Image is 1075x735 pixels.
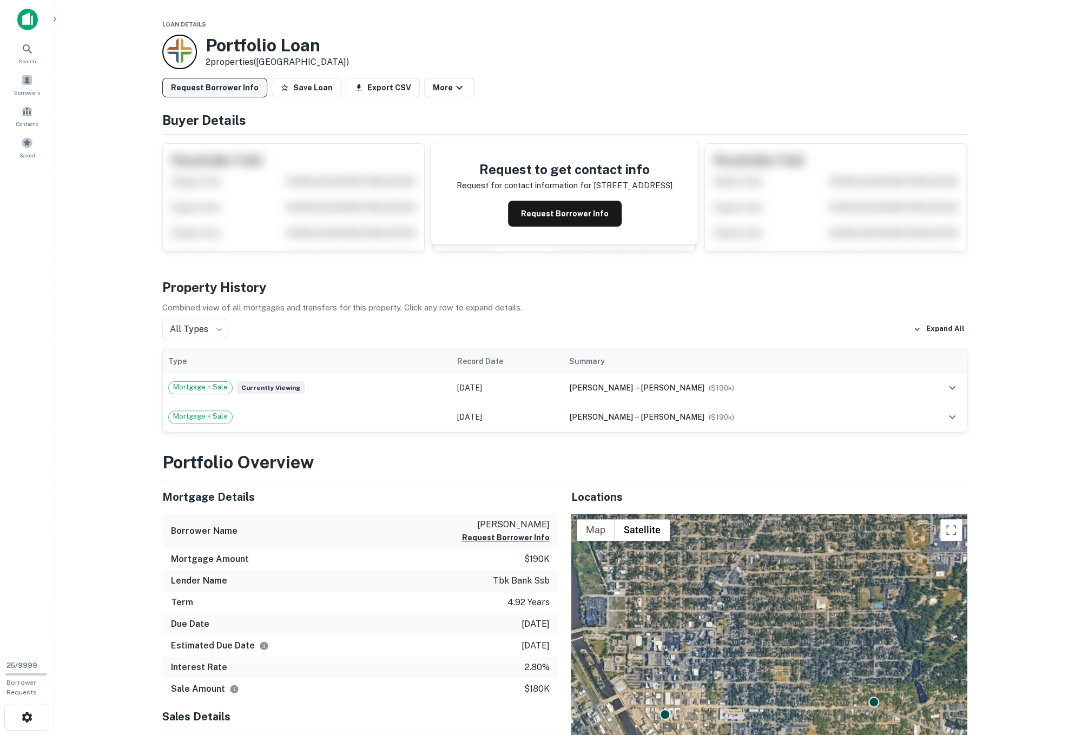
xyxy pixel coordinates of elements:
h6: Interest Rate [171,661,227,674]
h6: Estimated Due Date [171,639,269,652]
h3: Portfolio Overview [162,449,967,475]
a: Borrowers [3,70,51,99]
svg: Estimate is based on a standard schedule for this type of loan. [259,641,269,651]
p: $180k [524,683,550,696]
p: Combined view of all mortgages and transfers for this property. Click any row to expand details. [162,301,967,314]
button: More [424,78,474,97]
p: $190k [524,553,550,566]
div: → [569,382,904,394]
p: Request for contact information for [457,179,591,192]
span: ($ 190k ) [709,413,734,421]
span: 25 / 9999 [6,661,37,670]
button: Request Borrower Info [162,78,267,97]
a: Search [3,38,51,68]
td: [DATE] [452,373,563,402]
p: [STREET_ADDRESS] [593,179,672,192]
h5: Sales Details [162,708,558,725]
p: [PERSON_NAME] [462,518,550,531]
span: Mortgage + Sale [169,411,232,422]
button: Request Borrower Info [462,531,550,544]
button: Show satellite imagery [615,519,670,541]
h4: Property History [162,277,967,297]
button: Save Loan [272,78,341,97]
span: Contacts [16,120,38,128]
button: Expand All [911,321,967,337]
span: [PERSON_NAME] [569,413,633,421]
h3: Portfolio Loan [206,35,349,56]
span: Loan Details [162,21,206,28]
span: Mortgage + Sale [169,382,232,393]
h5: Mortgage Details [162,489,558,505]
div: → [569,411,904,423]
span: [PERSON_NAME] [641,413,704,421]
th: Record Date [452,349,563,373]
p: 2 properties ([GEOGRAPHIC_DATA]) [206,56,349,69]
h6: Borrower Name [171,525,238,538]
h4: Buyer Details [162,110,967,130]
span: Borrower Requests [6,679,37,696]
button: Request Borrower Info [508,201,622,227]
h4: Request to get contact info [457,160,672,179]
svg: The values displayed on the website are for informational purposes only and may be reported incor... [229,684,239,694]
span: Saved [19,151,35,160]
th: Summary [564,349,909,373]
span: Currently viewing [237,381,305,394]
td: [DATE] [452,402,563,432]
button: expand row [943,408,961,426]
p: tbk bank ssb [493,574,550,587]
h5: Locations [571,489,967,505]
p: [DATE] [522,618,550,631]
a: Contacts [3,101,51,130]
button: Export CSV [346,78,420,97]
a: Saved [3,133,51,162]
h6: Lender Name [171,574,227,587]
button: expand row [943,379,961,397]
th: Type [163,349,452,373]
button: Show street map [577,519,615,541]
span: [PERSON_NAME] [641,383,704,392]
h6: Sale Amount [171,683,239,696]
button: Toggle fullscreen view [940,519,962,541]
img: capitalize-icon.png [17,9,38,30]
iframe: Chat Widget [1021,614,1075,666]
span: Search [18,57,36,65]
h6: Due Date [171,618,209,631]
span: ($ 190k ) [709,384,734,392]
p: [DATE] [522,639,550,652]
span: Borrowers [14,88,40,97]
p: 4.92 years [507,596,550,609]
p: 2.80% [525,661,550,674]
h6: Mortgage Amount [171,553,249,566]
div: All Types [162,319,227,340]
span: [PERSON_NAME] [569,383,633,392]
h6: Term [171,596,193,609]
